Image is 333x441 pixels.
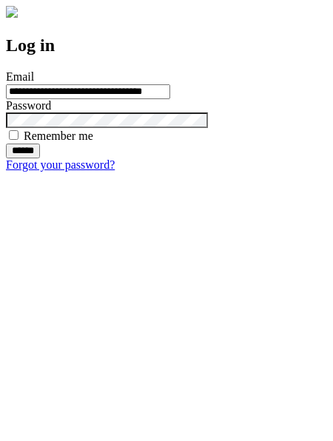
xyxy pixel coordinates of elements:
[6,158,115,171] a: Forgot your password?
[6,99,51,112] label: Password
[6,6,18,18] img: logo-4e3dc11c47720685a147b03b5a06dd966a58ff35d612b21f08c02c0306f2b779.png
[24,129,93,142] label: Remember me
[6,70,34,83] label: Email
[6,36,327,55] h2: Log in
